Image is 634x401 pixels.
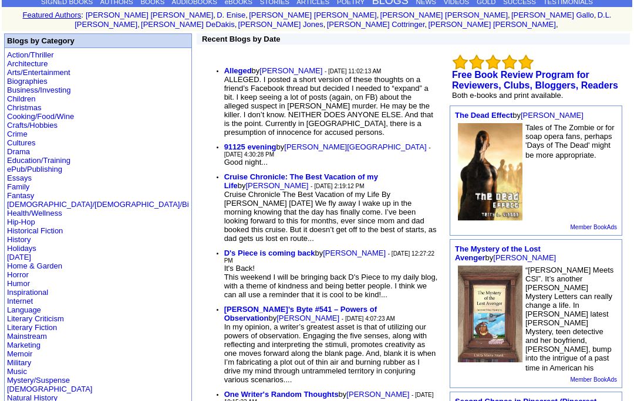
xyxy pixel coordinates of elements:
a: Hip-Hop [7,218,35,226]
a: Cooking/Food/Wine [7,112,74,121]
img: bigemptystars.png [469,55,484,70]
a: History [7,235,31,244]
a: [PERSON_NAME] [PERSON_NAME] [380,11,508,19]
a: Language [7,305,41,314]
font: - [DATE] 11:02:13 AM [325,68,382,74]
a: D's Piece is coming back [224,249,315,257]
a: One Writer's Random Thoughts [224,390,339,399]
b: [PERSON_NAME]’s Byte #541 – Powers of Observation [224,305,377,322]
a: Health/Wellness [7,209,62,218]
a: Arts/Entertainment [7,68,70,77]
a: 91125 evening [224,142,276,151]
a: Cruise Chronicle: The Best Vacation of my Life [224,172,378,190]
a: [PERSON_NAME] [259,66,322,75]
a: [PERSON_NAME] [PERSON_NAME] [86,11,213,19]
img: 19424.jpg [458,123,522,220]
a: Music [7,367,27,376]
a: Crafts/Hobbies [7,121,58,130]
a: [PERSON_NAME] [PERSON_NAME] [428,20,555,29]
a: [PERSON_NAME] [276,314,339,322]
a: Biographies [7,77,48,86]
a: [DATE] [7,253,31,261]
a: Horror [7,270,29,279]
a: Children [7,94,35,103]
a: Fantasy [7,191,34,200]
a: [DEMOGRAPHIC_DATA]/[DEMOGRAPHIC_DATA]/Bi [7,200,189,209]
a: [PERSON_NAME] [521,111,584,120]
a: Member BookAds [571,224,617,230]
a: Military [7,358,31,367]
a: Crime [7,130,28,138]
a: Architecture [7,59,48,68]
a: Featured Authors [23,11,82,19]
a: [PERSON_NAME] DeDakis [141,20,235,29]
font: i [248,12,249,19]
a: Family [7,182,29,191]
a: [PERSON_NAME] [493,253,556,262]
a: Cultures [7,138,35,147]
font: by It's Back! This weekend I will be bringing back D's Piece to my daily blog, with a theme of ki... [224,249,438,299]
font: , , , , , , , , , , [75,11,611,29]
a: Action/Thriller [7,50,53,59]
a: [PERSON_NAME] Jones [238,20,323,29]
font: - [DATE] 2:19:12 PM [311,183,365,189]
font: i [140,22,141,28]
a: [PERSON_NAME] Gallo [511,11,594,19]
a: Home & Garden [7,261,62,270]
a: Holidays [7,244,36,253]
iframe: fb:like Facebook Social Plugin [201,49,406,60]
b: Blogs by Category [7,36,75,45]
a: Marketing [7,341,41,349]
font: by Cruise Chronicle The Best Vacation of my Life By [PERSON_NAME] [DATE] We fly away I wake up in... [224,172,437,243]
font: by In my opinion, a writer’s greatest asset is that of utilizing our powers of observation. Engag... [224,305,436,384]
a: [DEMOGRAPHIC_DATA] [7,385,92,393]
a: Memoir [7,349,32,358]
a: D.L. [PERSON_NAME] [75,11,611,29]
a: Drama [7,147,30,156]
a: Inspirational [7,288,48,297]
a: Christmas [7,103,42,112]
font: i [427,22,428,28]
img: bigemptystars.png [502,55,517,70]
a: [PERSON_NAME] [246,181,309,190]
a: Historical Fiction [7,226,63,235]
font: i [237,22,238,28]
a: Mystery/Suspense [7,376,70,385]
a: [PERSON_NAME] [346,390,409,399]
a: D. Enise [217,11,245,19]
img: bigemptystars.png [453,55,468,70]
font: - [DATE] 4:30:28 PM [224,144,431,158]
b: Recent Blogs by Date [202,35,281,43]
font: : [81,11,83,19]
font: by ALLEGED. I posted a short version of these thoughts on a friend’s Facebook thread but decided ... [224,66,433,137]
font: i [596,12,597,19]
a: Humor [7,279,30,288]
font: by Good night... [224,142,431,166]
img: bigemptystars.png [485,55,501,70]
font: by [455,244,556,262]
a: Literary Fiction [7,323,57,332]
font: i [510,12,511,19]
font: Both e-books and print available. [452,91,563,100]
a: The Mystery of the Lost Avenger [455,244,541,262]
font: by [455,111,584,120]
a: Alleged [224,66,252,75]
font: - [DATE] 12:27:22 PM [224,250,434,264]
img: 73326.jpg [458,266,522,363]
a: Literary Criticism [7,314,64,323]
a: Essays [7,174,32,182]
font: i [325,22,326,28]
font: Tales of The Zombie or for soap opera fans, perhaps 'Days of The Dead' might be more appropriate. [525,123,615,159]
a: Internet [7,297,33,305]
a: [PERSON_NAME] [323,249,386,257]
img: bigemptystars.png [518,55,534,70]
font: i [379,12,380,19]
a: [PERSON_NAME] [PERSON_NAME] [249,11,376,19]
font: i [215,12,217,19]
font: - [DATE] 4:07:23 AM [342,315,395,322]
a: [PERSON_NAME] Cottringer [327,20,425,29]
